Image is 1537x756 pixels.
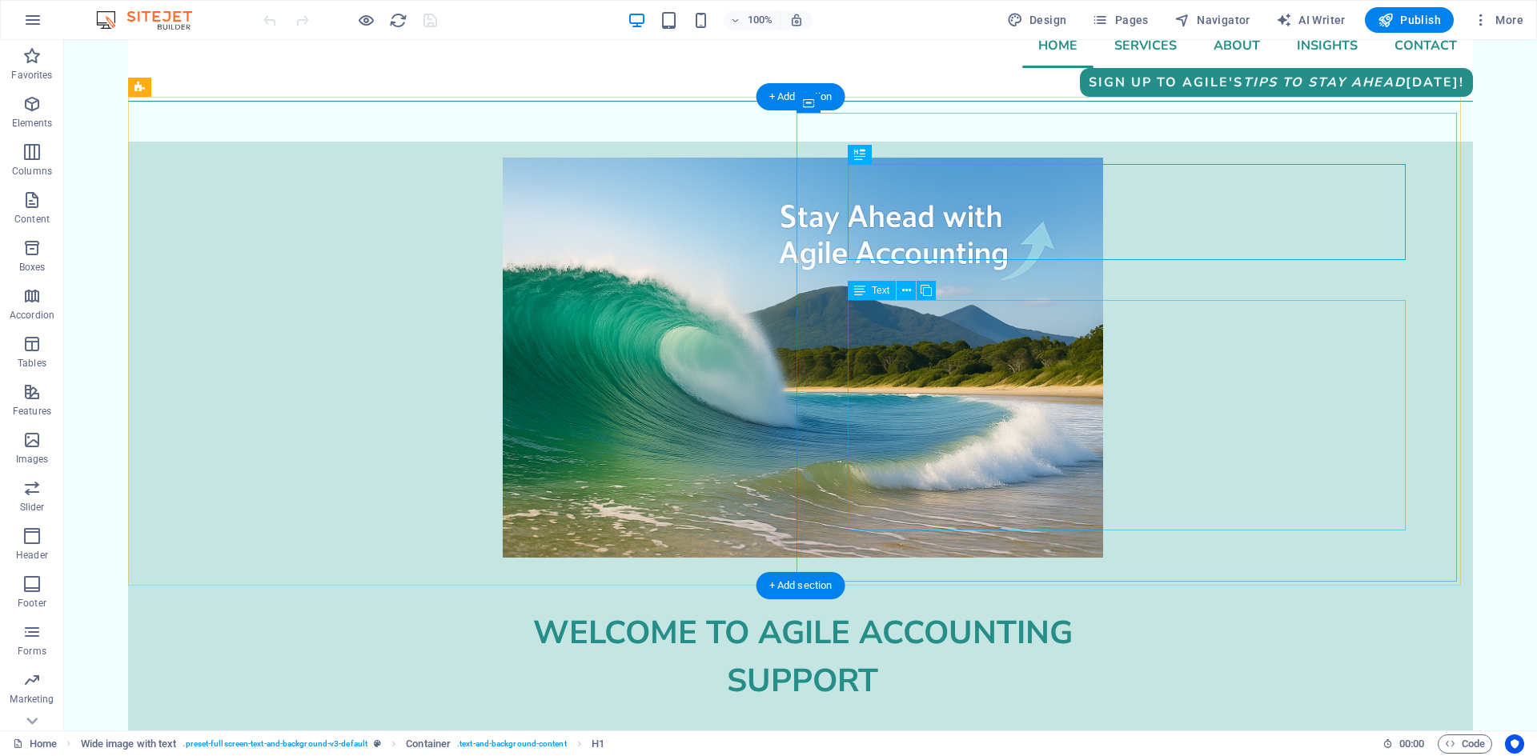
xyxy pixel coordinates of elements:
span: AI Writer [1276,12,1346,28]
button: reload [388,10,407,30]
span: Click to select. Double-click to edit [406,734,451,754]
button: Publish [1365,7,1454,33]
span: Code [1445,734,1485,754]
h6: Session time [1382,734,1425,754]
p: Favorites [11,69,52,82]
button: Code [1438,734,1492,754]
span: 00 00 [1399,734,1424,754]
span: More [1473,12,1523,28]
p: Forms [18,645,46,658]
p: Footer [18,597,46,610]
p: Slider [20,501,45,514]
i: Reload page [389,11,407,30]
p: Features [13,405,51,418]
div: Design (Ctrl+Alt+Y) [1001,7,1073,33]
i: This element is a customizable preset [374,739,381,748]
span: . text-and-background-content [457,734,567,754]
div: + Add section [756,83,845,110]
span: Publish [1378,12,1441,28]
i: On resize automatically adjust zoom level to fit chosen device. [789,13,804,27]
img: Editor Logo [92,10,212,30]
div: + Add section [756,572,845,599]
p: Marketing [10,693,54,706]
button: AI Writer [1270,7,1352,33]
span: Click to select. Double-click to edit [81,734,177,754]
span: : [1411,738,1413,750]
p: Columns [12,165,52,178]
button: Pages [1086,7,1154,33]
span: Pages [1092,12,1148,28]
p: Tables [18,357,46,370]
a: Click to cancel selection. Double-click to open Pages [13,734,57,754]
p: Content [14,213,50,226]
span: . preset-fullscreen-text-and-background-v3-default [183,734,367,754]
button: Navigator [1168,7,1257,33]
button: Design [1001,7,1073,33]
p: Images [16,453,49,466]
nav: breadcrumb [81,734,604,754]
span: Click to select. Double-click to edit [592,734,604,754]
button: More [1467,7,1530,33]
h6: 100% [748,10,773,30]
p: Elements [12,117,53,130]
p: Header [16,549,48,562]
p: Accordion [10,309,54,322]
span: Design [1007,12,1067,28]
button: Usercentrics [1505,734,1524,754]
button: 100% [724,10,781,30]
span: Text [872,286,889,295]
span: Navigator [1174,12,1250,28]
p: Boxes [19,261,46,274]
button: Click here to leave preview mode and continue editing [356,10,375,30]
